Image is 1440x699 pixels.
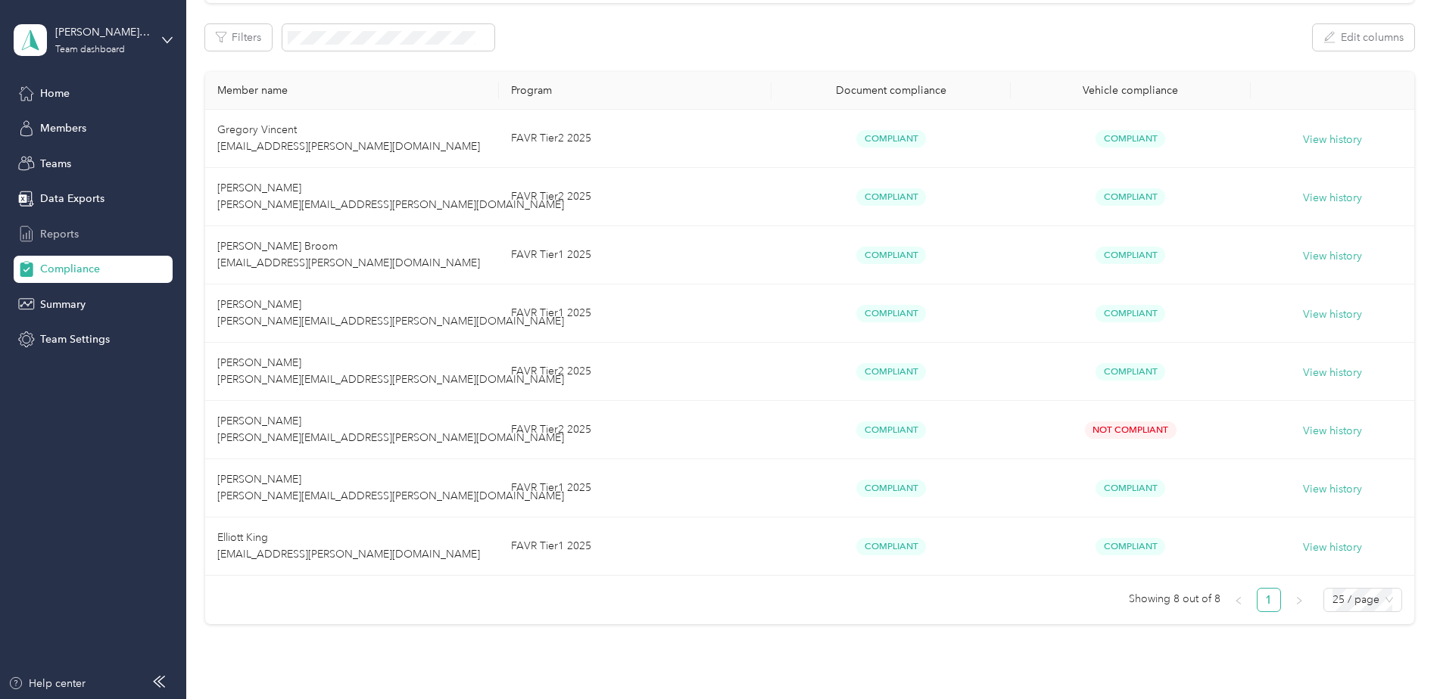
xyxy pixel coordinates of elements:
[499,459,771,517] td: FAVR Tier1 2025
[1303,365,1362,381] button: View history
[217,473,564,502] span: [PERSON_NAME] [PERSON_NAME][EMAIL_ADDRESS][PERSON_NAME][DOMAIN_NAME]
[217,356,564,386] span: [PERSON_NAME] [PERSON_NAME][EMAIL_ADDRESS][PERSON_NAME][DOMAIN_NAME]
[1303,190,1362,207] button: View history
[1303,481,1362,498] button: View history
[1287,588,1311,612] button: right
[1096,130,1165,148] span: Compliant
[217,240,480,269] span: [PERSON_NAME] Broom [EMAIL_ADDRESS][PERSON_NAME][DOMAIN_NAME]
[40,191,104,207] span: Data Exports
[1303,248,1362,265] button: View history
[1023,84,1238,97] div: Vehicle compliance
[55,45,125,54] div: Team dashboard
[856,538,926,555] span: Compliant
[40,85,70,101] span: Home
[499,72,771,110] th: Program
[1257,588,1281,612] li: 1
[499,343,771,401] td: FAVR Tier2 2025
[1303,539,1362,556] button: View history
[856,247,926,264] span: Compliant
[217,123,480,153] span: Gregory Vincent [EMAIL_ADDRESS][PERSON_NAME][DOMAIN_NAME]
[1323,588,1402,612] div: Page Size
[217,298,564,328] span: [PERSON_NAME] [PERSON_NAME][EMAIL_ADDRESS][PERSON_NAME][DOMAIN_NAME]
[40,331,110,347] span: Team Settings
[499,168,771,226] td: FAVR Tier2 2025
[40,297,86,312] span: Summary
[55,24,150,40] div: [PERSON_NAME][EMAIL_ADDRESS][PERSON_NAME][DOMAIN_NAME]
[1226,588,1251,612] button: left
[1332,589,1393,611] span: 25 / page
[8,676,86,691] button: Help center
[856,188,926,206] span: Compliant
[1096,188,1165,206] span: Compliant
[205,72,499,110] th: Member name
[499,517,771,576] td: FAVR Tier1 2025
[40,120,86,136] span: Members
[1355,614,1440,699] iframe: Everlance-gr Chat Button Frame
[499,284,771,343] td: FAVR Tier1 2025
[499,110,771,168] td: FAVR Tier2 2025
[1313,24,1414,51] button: Edit columns
[1096,538,1165,555] span: Compliant
[1234,596,1243,605] span: left
[856,480,926,497] span: Compliant
[1303,132,1362,148] button: View history
[40,261,100,277] span: Compliance
[1096,247,1165,264] span: Compliant
[499,401,771,459] td: FAVR Tier2 2025
[856,305,926,322] span: Compliant
[205,24,272,51] button: Filters
[784,84,999,97] div: Document compliance
[1085,421,1177,439] span: Not Compliant
[1226,588,1251,612] li: Previous Page
[1096,305,1165,322] span: Compliant
[1303,306,1362,323] button: View history
[856,363,926,381] span: Compliant
[1096,480,1165,497] span: Compliant
[1295,596,1304,605] span: right
[1258,589,1280,611] a: 1
[499,226,771,284] td: FAVR Tier1 2025
[856,130,926,148] span: Compliant
[40,156,71,172] span: Teams
[217,531,480,561] span: Elliott King [EMAIL_ADDRESS][PERSON_NAME][DOMAIN_NAME]
[1096,363,1165,381] span: Compliant
[217,182,564,211] span: [PERSON_NAME] [PERSON_NAME][EMAIL_ADDRESS][PERSON_NAME][DOMAIN_NAME]
[1287,588,1311,612] li: Next Page
[40,226,79,242] span: Reports
[856,421,926,439] span: Compliant
[1303,423,1362,440] button: View history
[217,415,564,444] span: [PERSON_NAME] [PERSON_NAME][EMAIL_ADDRESS][PERSON_NAME][DOMAIN_NAME]
[1129,588,1220,610] span: Showing 8 out of 8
